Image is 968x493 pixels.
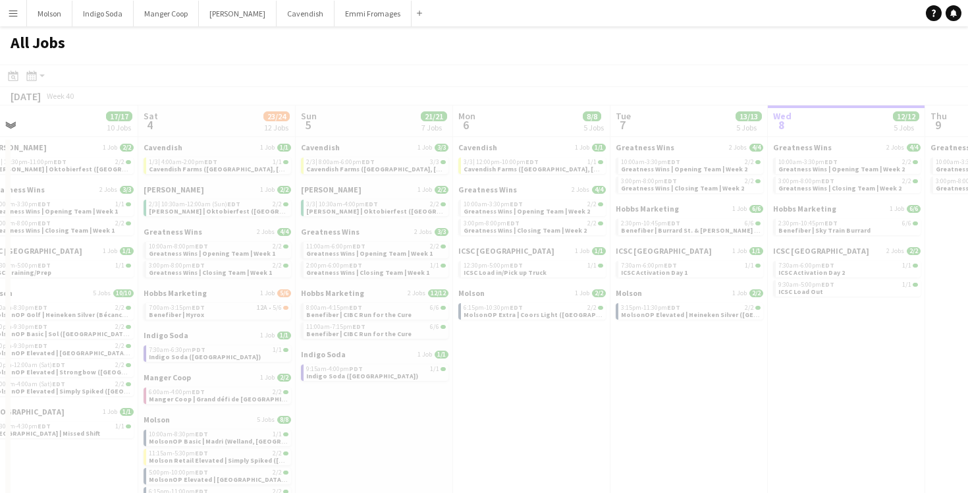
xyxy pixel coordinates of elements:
button: Molson [27,1,72,26]
button: [PERSON_NAME] [199,1,277,26]
button: Manger Coop [134,1,199,26]
button: Cavendish [277,1,335,26]
button: Emmi Fromages [335,1,412,26]
button: Indigo Soda [72,1,134,26]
